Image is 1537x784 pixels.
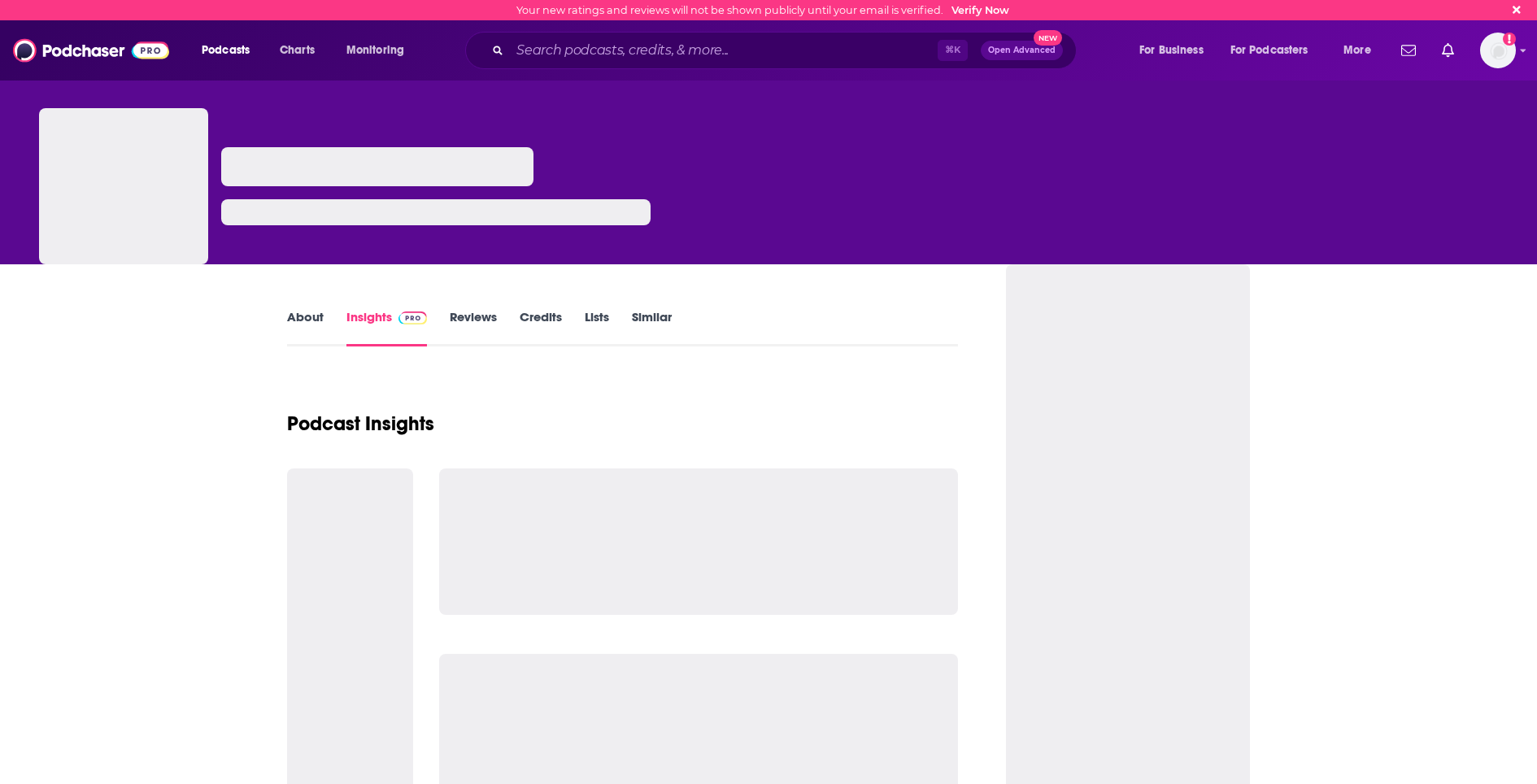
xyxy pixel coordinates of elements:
button: open menu [190,37,271,63]
a: Show notifications dropdown [1435,37,1461,64]
button: open menu [1220,37,1332,63]
button: open menu [1332,37,1391,63]
button: Open AdvancedNew [981,41,1063,60]
span: ⌘ K [938,40,968,61]
span: Logged in as kevinscottsmith [1480,33,1516,68]
input: Search podcasts, credits, & more... [510,37,938,63]
span: More [1343,39,1371,62]
img: Podchaser - Follow, Share and Rate Podcasts [13,35,169,66]
a: Charts [269,37,324,63]
div: Search podcasts, credits, & more... [481,32,1092,69]
svg: Email not verified [1503,33,1516,46]
a: InsightsPodchaser Pro [346,309,427,346]
a: Similar [632,309,672,346]
a: Show notifications dropdown [1395,37,1422,64]
img: User Profile [1480,33,1516,68]
button: open menu [335,37,425,63]
span: Monitoring [346,39,404,62]
span: For Podcasters [1230,39,1308,62]
img: Podchaser Pro [398,311,427,324]
a: About [287,309,324,346]
a: Verify Now [951,4,1009,16]
h1: Podcast Insights [287,412,434,436]
span: For Business [1139,39,1204,62]
button: Show profile menu [1480,33,1516,68]
span: Charts [280,39,315,62]
span: Podcasts [202,39,250,62]
span: Open Advanced [988,46,1056,54]
div: Your new ratings and reviews will not be shown publicly until your email is verified. [516,4,1009,16]
span: New [1034,30,1063,46]
a: Reviews [450,309,497,346]
a: Lists [585,309,609,346]
button: open menu [1128,37,1224,63]
a: Credits [520,309,562,346]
